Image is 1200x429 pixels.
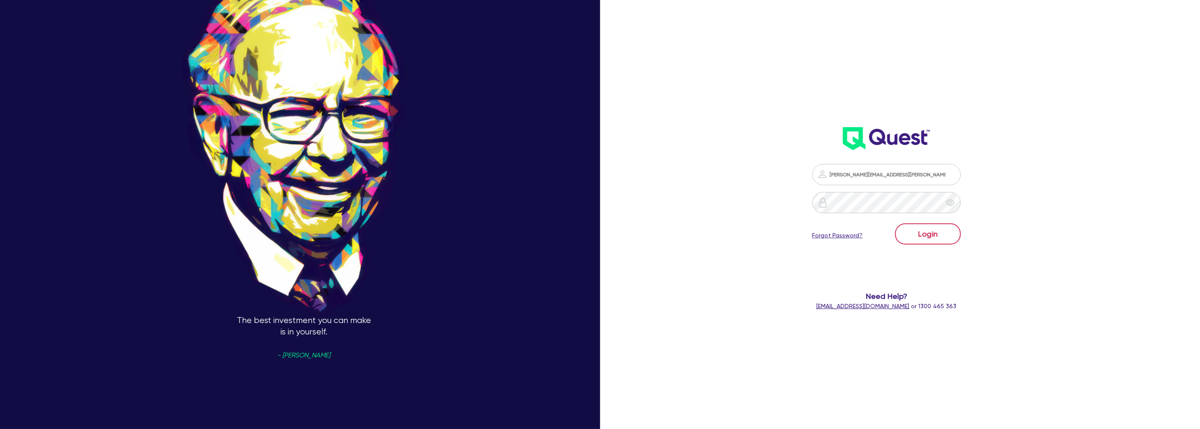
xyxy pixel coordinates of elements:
[719,290,1054,302] span: Need Help?
[812,164,961,185] input: Email address
[843,127,930,150] img: wH2k97JdezQIQAAAABJRU5ErkJggg==
[817,303,910,309] a: [EMAIL_ADDRESS][DOMAIN_NAME]
[812,231,863,240] a: Forgot Password?
[946,198,955,207] span: eye
[278,352,331,359] span: - [PERSON_NAME]
[818,198,828,208] img: icon-password
[818,169,828,179] img: icon-password
[895,223,961,245] button: Login
[817,303,957,309] span: or 1300 465 363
